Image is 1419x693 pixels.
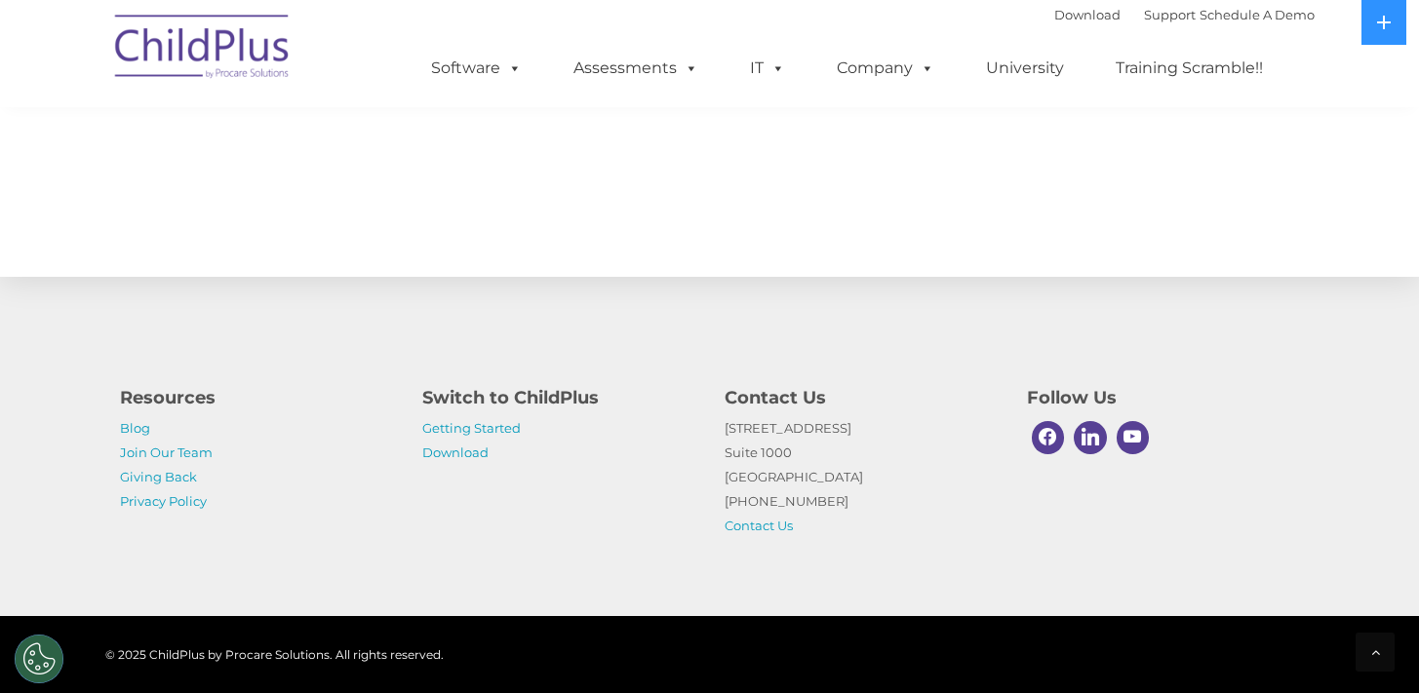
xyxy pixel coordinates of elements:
[725,416,998,538] p: [STREET_ADDRESS] Suite 1000 [GEOGRAPHIC_DATA] [PHONE_NUMBER]
[120,384,393,411] h4: Resources
[105,1,300,98] img: ChildPlus by Procare Solutions
[105,647,444,662] span: © 2025 ChildPlus by Procare Solutions. All rights reserved.
[1112,416,1155,459] a: Youtube
[966,49,1084,88] a: University
[1144,7,1196,22] a: Support
[1200,7,1315,22] a: Schedule A Demo
[725,518,793,533] a: Contact Us
[1054,7,1121,22] a: Download
[120,493,207,509] a: Privacy Policy
[1096,49,1282,88] a: Training Scramble!!
[554,49,718,88] a: Assessments
[422,444,489,460] a: Download
[1027,384,1300,411] h4: Follow Us
[1054,7,1315,22] font: |
[422,384,695,411] h4: Switch to ChildPlus
[412,49,541,88] a: Software
[120,444,213,460] a: Join Our Team
[120,469,197,484] a: Giving Back
[730,49,805,88] a: IT
[120,420,150,436] a: Blog
[817,49,954,88] a: Company
[1027,416,1070,459] a: Facebook
[15,635,63,683] button: Cookies Settings
[422,420,521,436] a: Getting Started
[1069,416,1112,459] a: Linkedin
[725,384,998,411] h4: Contact Us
